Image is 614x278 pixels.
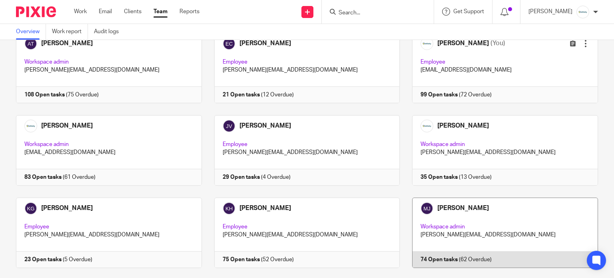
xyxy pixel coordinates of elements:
[179,8,199,16] a: Reports
[99,8,112,16] a: Email
[338,10,410,17] input: Search
[74,8,87,16] a: Work
[153,8,167,16] a: Team
[16,6,56,17] img: Pixie
[576,6,589,18] img: Infinity%20Logo%20with%20Whitespace%20.png
[52,24,88,40] a: Work report
[94,24,125,40] a: Audit logs
[453,9,484,14] span: Get Support
[124,8,142,16] a: Clients
[528,8,572,16] p: [PERSON_NAME]
[16,24,46,40] a: Overview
